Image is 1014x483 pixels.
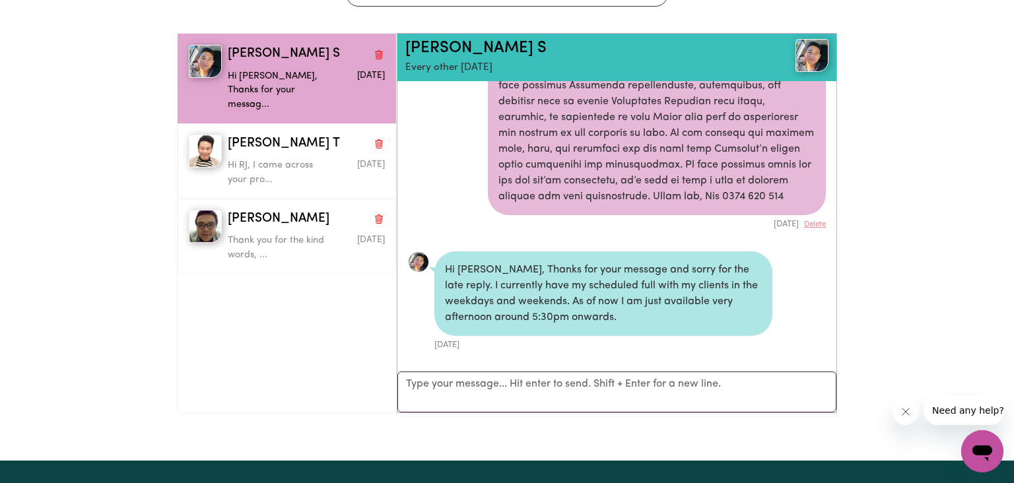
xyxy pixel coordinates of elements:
span: [PERSON_NAME] [228,210,329,229]
button: Carl Vincent G[PERSON_NAME]Delete conversationThank you for the kind words, ...Message sent on Se... [178,199,396,274]
button: Honorato T[PERSON_NAME] TDelete conversationHi RJ, I came across your pro...Message sent on Septe... [178,123,396,199]
iframe: Button to launch messaging window [961,430,1003,472]
span: Need any help? [8,9,80,20]
iframe: Message from company [924,396,1003,425]
button: Delete conversation [373,135,385,152]
button: Ashley Jed S[PERSON_NAME] SDelete conversationHi [PERSON_NAME], Thanks for your messag...Message ... [178,34,396,123]
img: Ashley Jed S [189,45,222,78]
a: View Ashley Jed S's profile [408,251,429,273]
a: Ashley Jed S [758,39,828,72]
p: Hi [PERSON_NAME], Thanks for your messag... [228,69,333,112]
span: [PERSON_NAME] S [228,45,340,64]
img: 1481FD4991560C89D724F0DE20D12218_avatar_blob [408,251,429,273]
div: [DATE] [434,336,772,351]
a: [PERSON_NAME] S [405,40,547,56]
p: Thank you for the kind words, ... [228,234,333,262]
span: Message sent on September 0, 2025 [357,160,385,169]
button: Delete conversation [373,46,385,63]
span: Message sent on September 0, 2025 [357,71,385,80]
div: [DATE] [488,215,826,230]
p: Hi RJ, I came across your pro... [228,158,333,187]
button: Delete [804,219,826,230]
iframe: Close message [893,399,919,425]
img: View Ashley Jed S's profile [795,39,828,72]
div: Hi [PERSON_NAME], Thanks for your message and sorry for the late reply. I currently have my sched... [434,251,772,336]
span: [PERSON_NAME] T [228,135,340,154]
img: Carl Vincent G [189,210,222,243]
p: Every other [DATE] [405,61,758,76]
button: Delete conversation [373,210,385,228]
span: Message sent on September 6, 2025 [357,236,385,244]
img: Honorato T [189,135,222,168]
